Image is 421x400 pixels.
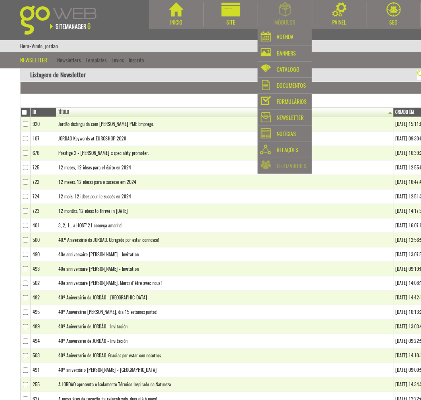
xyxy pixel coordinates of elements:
[30,320,56,334] td: 489
[30,233,56,247] td: 500
[58,109,392,115] a: Título
[30,276,56,291] td: 502
[261,112,271,122] img: newsletter
[30,262,56,276] td: 493
[111,56,124,64] a: Envios
[30,247,56,262] td: 490
[56,378,393,392] td: A JORDAO apresenta o Isolamento Térmico Inspirado na Natureza.
[56,262,393,276] td: 40e anniversaire [PERSON_NAME] - Invitation
[56,247,393,262] td: 40e anniversaire [PERSON_NAME] - Invitation
[56,219,393,233] td: 3, 2, 1... a HOST'21 começa amanhã!
[56,320,393,334] td: 40º Aniversario de JORDÃO - Invitación
[30,117,56,132] td: 920
[56,175,393,190] td: 12 meses, 12 ideias para o sucesso em 2024
[30,146,56,161] td: 676
[277,80,306,91] div: Documentos
[56,146,393,161] td: Prestige 2 - [PERSON_NAME]'s speciality promoter.
[277,64,300,75] div: Catalogo
[86,56,107,64] a: Templates
[279,2,291,16] img: Módulos
[333,2,347,16] img: Painel
[312,19,366,27] div: Painel
[33,109,55,115] a: Id
[56,305,393,320] td: 40º Aniversário [PERSON_NAME], dia 15 estamos juntos!
[20,5,106,35] img: Goweb
[169,2,183,16] img: Início
[30,305,56,320] td: 495
[258,19,312,27] div: Módulos
[277,31,294,43] div: Agenda
[56,132,393,146] td: JORDAO Keywords at EUROSHOP 2020
[261,48,271,56] img: banners
[56,190,393,204] td: 12 mois, 12 idées pour le succès en 2024
[30,378,56,392] td: 255
[261,128,271,138] img: noticias
[56,161,393,175] td: 12 meses, 12 ideas para el éxito en 2024
[204,19,258,27] div: Site
[261,31,271,41] img: agenda
[277,48,296,59] div: Banners
[277,96,307,107] div: Formulários
[149,19,203,27] div: Início
[261,96,271,105] img: form
[30,132,56,146] td: 107
[277,144,299,156] div: Relações
[277,128,296,140] div: Notícias
[56,291,393,305] td: 40º Aniversário da JORDÃO - [GEOGRAPHIC_DATA]
[30,204,56,219] td: 723
[30,349,56,363] td: 503
[30,219,56,233] td: 401
[56,363,393,378] td: 40º aniversário [PERSON_NAME] - [GEOGRAPHIC_DATA]
[20,56,52,64] div: Newsletter
[277,161,307,172] div: Utilizadores
[30,334,56,349] td: 494
[30,70,86,79] nobr: Listagem de Newsletter
[56,117,393,132] td: Jordão distinguida com [PERSON_NAME] PME Emprego.
[30,161,56,175] td: 725
[56,204,393,219] td: 12 months, 12 ideas to thrive in [DATE]
[56,334,393,349] td: 40º Aniversario de JORDÃO - Invitación
[30,291,56,305] td: 482
[57,56,81,64] a: Newsletters
[262,80,270,90] img: documentos
[367,19,421,27] div: SEO
[260,144,271,155] img: relacoes
[387,2,401,16] img: SEO
[261,64,271,72] img: catalogo
[20,40,58,52] div: Bem-Vindo, jordao
[261,161,271,169] img: utilizadores
[30,190,56,204] td: 724
[222,2,240,16] img: Site
[277,112,304,124] div: Newsletter
[30,175,56,190] td: 722
[56,349,393,363] td: 40º Aniversario de JORDAO. Gracias por estar con nosotros.
[129,56,144,64] a: Inscrito
[56,233,393,247] td: 40.º Aniversário da JORDAO. Obrigado por estar connosco!
[56,276,393,291] td: 40e anniversaire [PERSON_NAME]. Merci d'être avec nous !
[30,363,56,378] td: 491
